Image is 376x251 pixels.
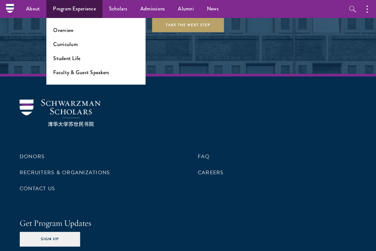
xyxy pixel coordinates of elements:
a: Recruiters & Organizations [20,169,110,176]
a: Careers [198,169,224,176]
a: Faculty & Guest Speakers [53,69,109,76]
a: Overview [53,26,73,34]
a: Donors [20,153,45,160]
a: Take the Next Step [152,18,224,32]
img: Schwarzman Scholars [20,99,101,126]
h4: Get Program Updates [20,217,356,229]
a: Student Life [53,55,80,62]
button: Sign Up [20,232,80,247]
a: Curriculum [53,41,78,48]
a: Contact Us [20,185,55,192]
a: FAQ [198,153,210,160]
